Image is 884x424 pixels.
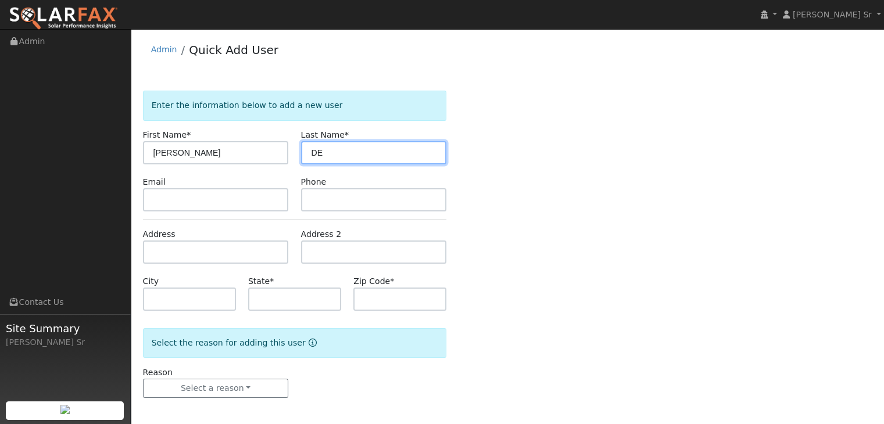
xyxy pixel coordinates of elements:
[301,129,349,141] label: Last Name
[793,10,872,19] span: [PERSON_NAME] Sr
[270,276,274,286] span: Required
[353,275,394,288] label: Zip Code
[301,176,327,188] label: Phone
[6,321,124,336] span: Site Summary
[143,275,159,288] label: City
[345,130,349,139] span: Required
[143,228,176,240] label: Address
[6,336,124,348] div: [PERSON_NAME] Sr
[151,45,177,54] a: Admin
[187,130,191,139] span: Required
[143,91,447,120] div: Enter the information below to add a new user
[189,43,278,57] a: Quick Add User
[248,275,274,288] label: State
[143,328,447,358] div: Select the reason for adding this user
[9,6,118,31] img: SolarFax
[143,176,166,188] label: Email
[143,366,173,379] label: Reason
[143,379,289,398] button: Select a reason
[306,338,317,347] a: Reason for new user
[301,228,342,240] label: Address 2
[143,129,191,141] label: First Name
[390,276,394,286] span: Required
[60,405,70,414] img: retrieve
